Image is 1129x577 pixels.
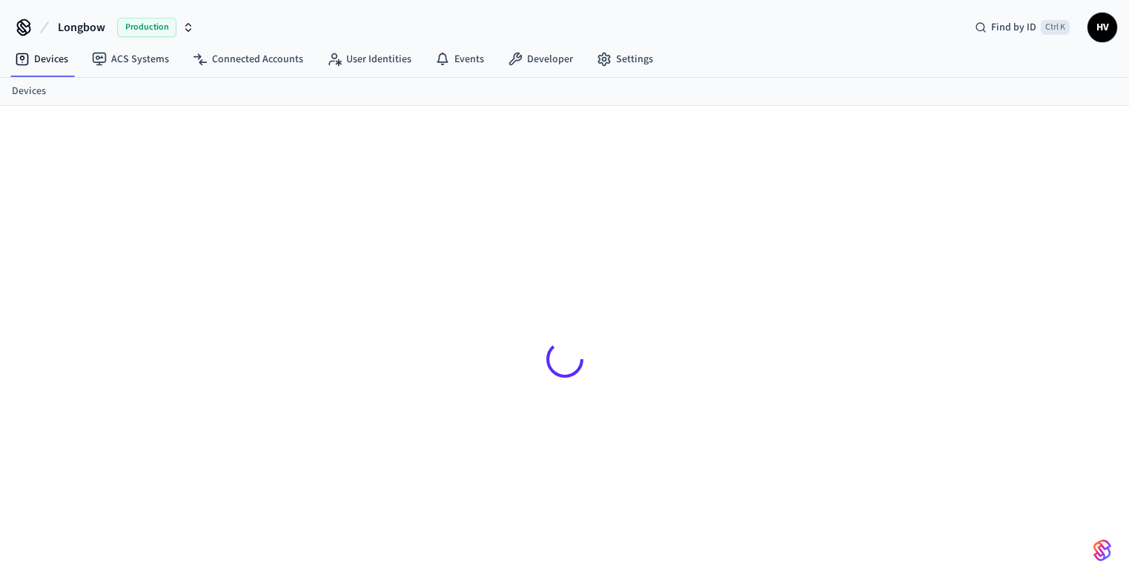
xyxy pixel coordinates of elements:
[1041,20,1070,35] span: Ctrl K
[963,14,1082,41] div: Find by IDCtrl K
[991,20,1036,35] span: Find by ID
[496,46,585,73] a: Developer
[423,46,496,73] a: Events
[1087,13,1117,42] button: HV
[1093,538,1111,562] img: SeamLogoGradient.69752ec5.svg
[585,46,665,73] a: Settings
[181,46,315,73] a: Connected Accounts
[117,18,176,37] span: Production
[315,46,423,73] a: User Identities
[1089,14,1116,41] span: HV
[12,84,46,99] a: Devices
[3,46,80,73] a: Devices
[58,19,105,36] span: Longbow
[80,46,181,73] a: ACS Systems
